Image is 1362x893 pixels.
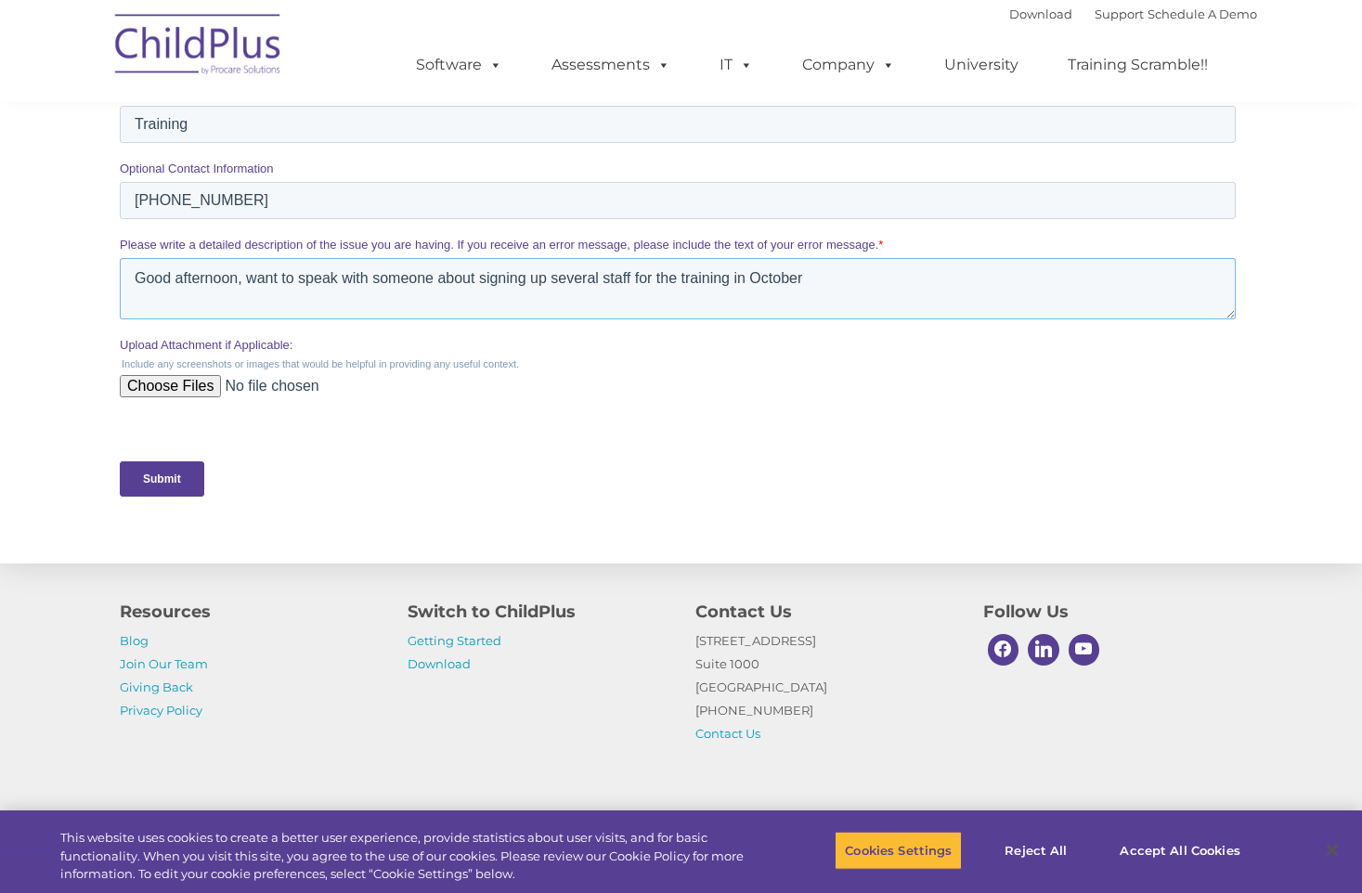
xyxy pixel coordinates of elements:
a: Join Our Team [120,656,208,671]
h4: Switch to ChildPlus [408,599,668,625]
button: Reject All [978,831,1094,870]
span: Phone number [562,184,641,198]
button: Accept All Cookies [1109,831,1250,870]
a: Schedule A Demo [1148,6,1257,21]
a: Contact Us [695,726,760,741]
a: IT [701,46,772,84]
a: Privacy Policy [120,703,202,718]
a: Facebook [983,629,1024,670]
a: Download [408,656,471,671]
p: [STREET_ADDRESS] Suite 1000 [GEOGRAPHIC_DATA] [PHONE_NUMBER] [695,629,955,745]
a: University [926,46,1037,84]
a: Company [784,46,914,84]
a: Software [397,46,521,84]
font: | [1009,6,1257,21]
a: Linkedin [1023,629,1064,670]
h4: Contact Us [695,599,955,625]
div: This website uses cookies to create a better user experience, provide statistics about user visit... [60,829,749,884]
a: Youtube [1064,629,1105,670]
a: Training Scramble!! [1049,46,1226,84]
a: Getting Started [408,633,501,648]
button: Cookies Settings [835,831,962,870]
a: Blog [120,633,149,648]
a: Giving Back [120,679,193,694]
img: ChildPlus by Procare Solutions [106,1,292,94]
button: Close [1312,830,1353,871]
a: Download [1009,6,1072,21]
span: Last name [562,108,618,122]
h4: Follow Us [983,599,1243,625]
a: Support [1095,6,1144,21]
a: Assessments [533,46,689,84]
h4: Resources [120,599,380,625]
